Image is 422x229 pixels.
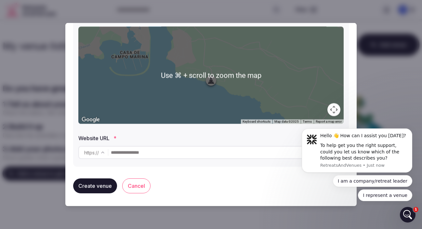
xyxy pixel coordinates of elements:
a: Report a map error [316,120,342,123]
img: Google [80,115,101,124]
a: Terms (opens in new tab) [303,120,312,123]
a: Open this area in Google Maps (opens a new window) [80,115,101,124]
button: Cancel [122,178,151,193]
button: Map camera controls [327,103,340,116]
iframe: Intercom notifications message [292,124,422,205]
button: Create venue [73,178,117,193]
iframe: Intercom live chat [400,207,415,223]
span: 1 [413,207,418,212]
button: Keyboard shortcuts [243,119,270,124]
span: Map data ©2025 [274,120,299,123]
label: Website URL [78,136,344,141]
